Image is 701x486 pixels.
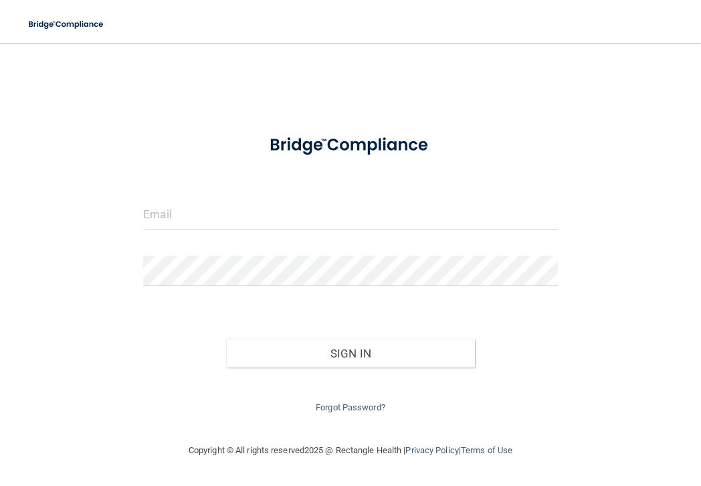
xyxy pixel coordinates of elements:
a: Forgot Password? [316,402,385,412]
button: Sign In [226,339,475,368]
input: Email [143,199,558,230]
div: Copyright © All rights reserved 2025 @ Rectangle Health | | [106,429,595,472]
img: bridge_compliance_login_screen.278c3ca4.svg [20,11,113,38]
a: Terms of Use [461,445,512,455]
a: Privacy Policy [405,445,458,455]
img: bridge_compliance_login_screen.278c3ca4.svg [252,123,449,167]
